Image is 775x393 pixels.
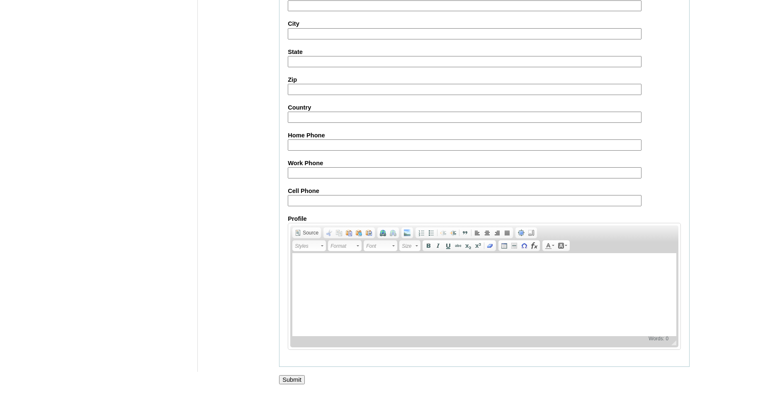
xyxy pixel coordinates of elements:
[388,228,398,237] a: Unlink
[366,241,391,251] span: Font
[288,20,681,28] label: City
[288,187,681,195] label: Cell Phone
[364,228,374,237] a: Paste from Word
[293,228,320,237] a: Source
[295,241,320,251] span: Styles
[416,228,426,237] a: Insert/Remove Numbered List
[463,241,473,250] a: Subscript
[288,103,681,112] label: Country
[354,228,364,237] a: Paste as plain text
[288,76,681,84] label: Zip
[516,228,526,237] a: Maximize
[364,240,397,251] a: Font
[543,241,556,250] a: Text Color
[433,241,443,250] a: Italic
[423,241,433,250] a: Bold
[519,241,529,250] a: Insert Special Character
[301,229,318,236] span: Source
[288,48,681,56] label: State
[485,241,495,250] a: Remove Format
[492,228,502,237] a: Align Right
[402,228,412,237] a: Add Image
[292,253,676,336] iframe: Rich Text Editor, AboutMe
[330,241,355,251] span: Format
[438,228,448,237] a: Decrease Indent
[556,241,569,250] a: Background Color
[502,228,512,237] a: Justify
[448,228,458,237] a: Increase Indent
[526,228,536,237] a: Show Blocks
[472,228,482,237] a: Align Left
[334,228,344,237] a: Copy
[324,228,334,237] a: Cut
[509,241,519,250] a: Insert Horizontal Line
[647,335,670,342] span: Words: 0
[328,240,362,251] a: Format
[666,340,676,345] span: Resize
[378,228,388,237] a: Link
[288,159,681,168] label: Work Phone
[499,241,509,250] a: Table
[647,335,670,342] div: Statistics
[453,241,463,250] a: Strike Through
[460,228,470,237] a: Block Quote
[399,240,420,251] a: Size
[288,131,681,140] label: Home Phone
[292,240,326,251] a: Styles
[279,375,305,384] input: Submit
[288,215,681,223] label: Profile
[344,228,354,237] a: Paste
[473,241,483,250] a: Superscript
[402,241,414,251] span: Size
[482,228,492,237] a: Center
[529,241,539,250] a: Insert Equation
[426,228,436,237] a: Insert/Remove Bulleted List
[443,241,453,250] a: Underline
